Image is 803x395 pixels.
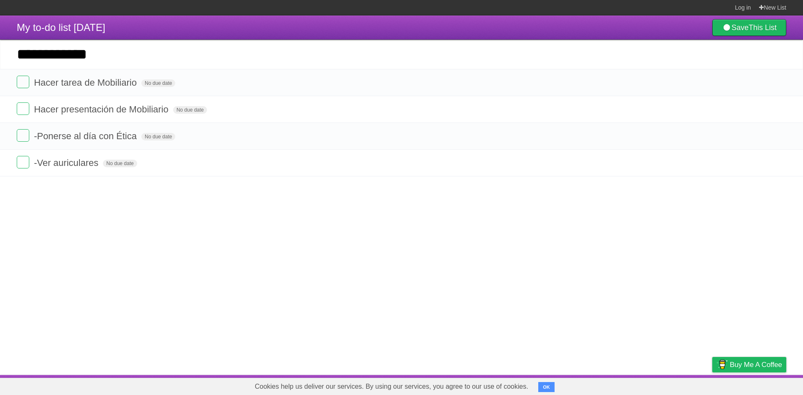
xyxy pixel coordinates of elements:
span: No due date [103,160,137,167]
a: Suggest a feature [734,377,786,393]
img: Buy me a coffee [716,357,728,372]
span: Hacer tarea de Mobiliario [34,77,139,88]
span: No due date [173,106,207,114]
label: Done [17,102,29,115]
span: Cookies help us deliver our services. By using our services, you agree to our use of cookies. [246,378,537,395]
span: No due date [141,79,175,87]
span: Buy me a coffee [730,357,782,372]
span: Hacer presentación de Mobiliario [34,104,171,115]
span: No due date [141,133,175,140]
span: -Ponerse al día con Ética [34,131,139,141]
span: -Ver auriculares [34,158,100,168]
a: SaveThis List [712,19,786,36]
b: This List [749,23,777,32]
label: Done [17,76,29,88]
span: My to-do list [DATE] [17,22,105,33]
button: OK [538,382,555,392]
a: Privacy [701,377,723,393]
label: Done [17,129,29,142]
a: Buy me a coffee [712,357,786,372]
label: Done [17,156,29,168]
a: About [601,377,619,393]
a: Developers [629,377,662,393]
a: Terms [673,377,691,393]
